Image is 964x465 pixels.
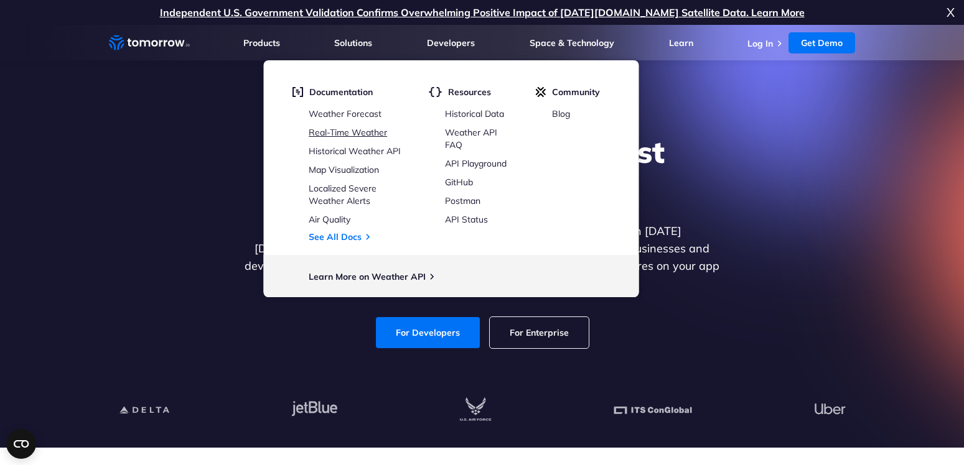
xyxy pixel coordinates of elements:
[669,37,693,48] a: Learn
[309,86,373,98] span: Documentation
[242,133,723,208] h1: Explore the World’s Best Weather API
[530,37,614,48] a: Space & Technology
[109,34,190,52] a: Home link
[747,38,773,49] a: Log In
[309,164,379,175] a: Map Visualization
[243,37,280,48] a: Products
[309,145,401,157] a: Historical Weather API
[445,214,488,225] a: API Status
[309,214,350,225] a: Air Quality
[309,183,377,206] a: Localized Severe Weather Alerts
[789,32,855,53] a: Get Demo
[309,271,426,282] a: Learn More on Weather API
[552,86,600,98] span: Community
[490,317,589,348] a: For Enterprise
[160,6,805,19] a: Independent U.S. Government Validation Confirms Overwhelming Positive Impact of [DATE][DOMAIN_NAM...
[309,127,387,138] a: Real-Time Weather
[6,429,36,459] button: Open CMP widget
[445,177,473,188] a: GitHub
[242,223,723,292] p: Get reliable and precise weather data through our free API. Count on [DATE][DOMAIN_NAME] for quic...
[445,127,497,150] a: Weather API FAQ
[292,86,303,98] img: doc.svg
[428,86,442,98] img: brackets.svg
[552,108,570,119] a: Blog
[309,231,362,242] a: See All Docs
[376,317,480,348] a: For Developers
[445,108,504,119] a: Historical Data
[445,195,480,206] a: Postman
[445,158,507,169] a: API Playground
[427,37,475,48] a: Developers
[448,86,491,98] span: Resources
[535,86,546,98] img: tio-c.svg
[309,108,381,119] a: Weather Forecast
[334,37,372,48] a: Solutions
